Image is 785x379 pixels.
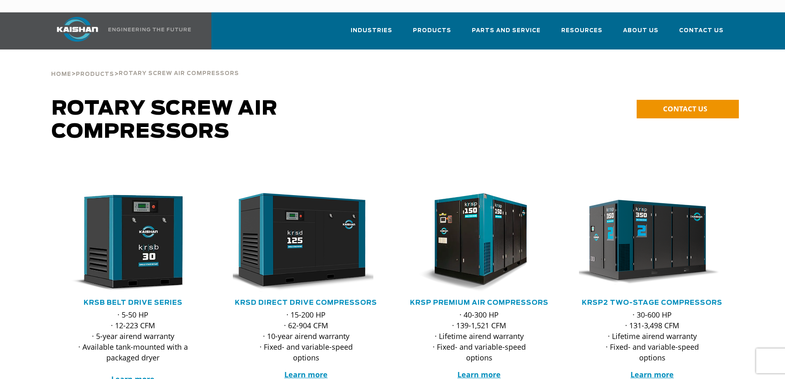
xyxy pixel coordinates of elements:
[76,72,114,77] span: Products
[249,309,363,363] p: · 15-200 HP · 62-904 CFM · 10-year airend warranty · Fixed- and variable-speed options
[561,26,602,35] span: Resources
[582,299,722,306] a: KRSP2 Two-Stage Compressors
[54,193,200,292] img: krsb30
[623,20,658,48] a: About Us
[573,193,719,292] img: krsp350
[76,70,114,78] a: Products
[413,20,451,48] a: Products
[84,299,183,306] a: KRSB Belt Drive Series
[119,71,239,76] span: Rotary Screw Air Compressors
[351,26,392,35] span: Industries
[679,20,724,48] a: Contact Us
[235,299,377,306] a: KRSD Direct Drive Compressors
[679,26,724,35] span: Contact Us
[52,99,278,142] span: Rotary Screw Air Compressors
[422,309,536,363] p: · 40-300 HP · 139-1,521 CFM · Lifetime airend warranty · Fixed- and variable-speed options
[47,17,108,42] img: kaishan logo
[579,193,726,292] div: krsp350
[227,193,373,292] img: krsd125
[410,299,548,306] a: KRSP Premium Air Compressors
[51,70,71,78] a: Home
[233,193,380,292] div: krsd125
[623,26,658,35] span: About Us
[595,309,709,363] p: · 30-600 HP · 131-3,498 CFM · Lifetime airend warranty · Fixed- and variable-speed options
[51,72,71,77] span: Home
[351,20,392,48] a: Industries
[413,26,451,35] span: Products
[637,100,739,118] a: CONTACT US
[51,49,239,81] div: > >
[472,26,541,35] span: Parts and Service
[108,28,191,31] img: Engineering the future
[472,20,541,48] a: Parts and Service
[663,104,707,113] span: CONTACT US
[47,12,192,49] a: Kaishan USA
[561,20,602,48] a: Resources
[400,193,546,292] img: krsp150
[406,193,553,292] div: krsp150
[60,193,206,292] div: krsb30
